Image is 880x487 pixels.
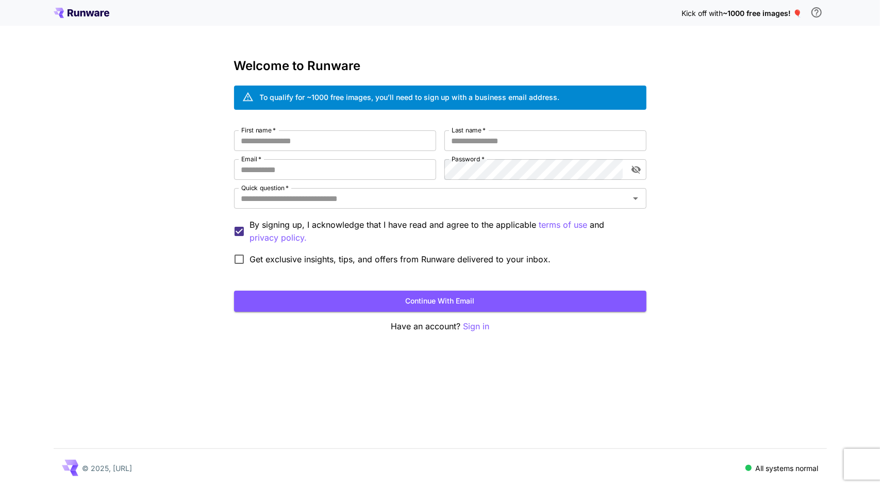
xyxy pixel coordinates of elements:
[82,463,132,474] p: © 2025, [URL]
[234,320,646,333] p: Have an account?
[250,253,551,265] span: Get exclusive insights, tips, and offers from Runware delivered to your inbox.
[241,126,276,135] label: First name
[806,2,827,23] button: In order to qualify for free credit, you need to sign up with a business email address and click ...
[539,219,588,231] button: By signing up, I acknowledge that I have read and agree to the applicable and privacy policy.
[241,155,261,163] label: Email
[539,219,588,231] p: terms of use
[250,231,307,244] p: privacy policy.
[756,463,819,474] p: All systems normal
[452,155,485,163] label: Password
[260,92,560,103] div: To qualify for ~1000 free images, you’ll need to sign up with a business email address.
[628,191,643,206] button: Open
[682,9,723,18] span: Kick off with
[241,183,289,192] label: Quick question
[627,160,645,179] button: toggle password visibility
[452,126,486,135] label: Last name
[463,320,489,333] button: Sign in
[723,9,802,18] span: ~1000 free images! 🎈
[250,219,638,244] p: By signing up, I acknowledge that I have read and agree to the applicable and
[234,59,646,73] h3: Welcome to Runware
[234,291,646,312] button: Continue with email
[250,231,307,244] button: By signing up, I acknowledge that I have read and agree to the applicable terms of use and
